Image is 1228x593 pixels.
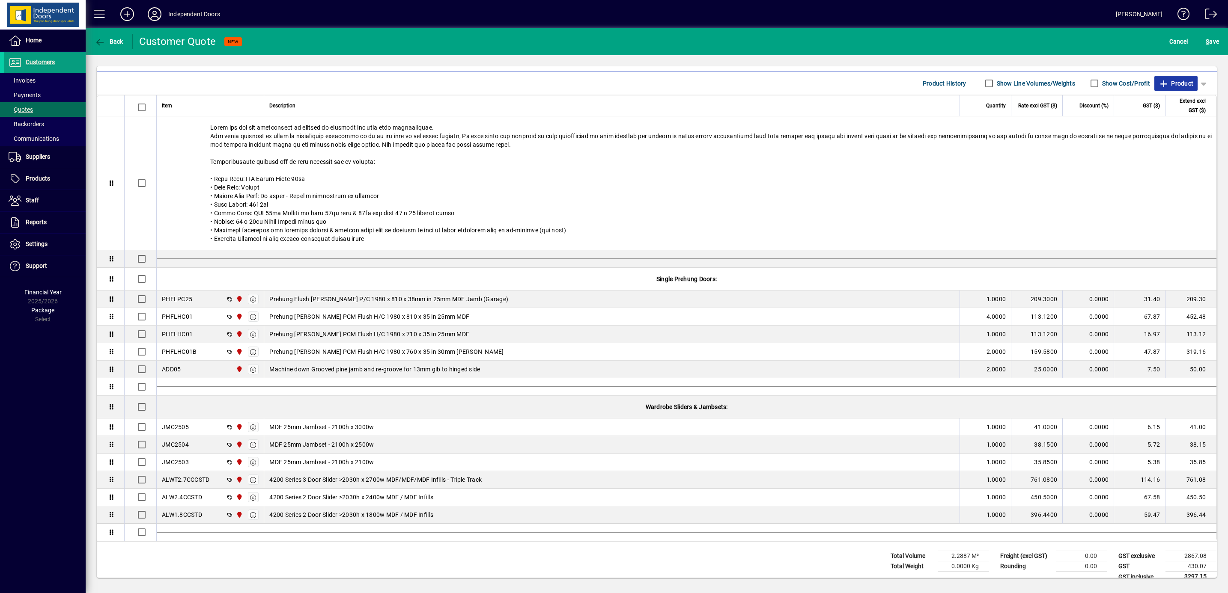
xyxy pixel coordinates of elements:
span: 1.0000 [987,423,1006,431]
td: 430.07 [1165,561,1217,572]
td: 0.0000 [1062,471,1114,489]
span: Staff [26,197,39,204]
a: Products [4,168,86,190]
span: Christchurch [234,440,244,449]
a: Payments [4,88,86,102]
div: 113.1200 [1016,312,1057,321]
td: 5.38 [1114,454,1165,471]
span: Reports [26,219,47,225]
td: GST inclusive [1114,572,1165,582]
td: 0.0000 Kg [938,561,989,572]
span: 1.0000 [987,295,1006,303]
div: Customer Quote [139,35,216,48]
button: Save [1204,34,1221,49]
span: Settings [26,240,48,247]
td: 59.47 [1114,506,1165,524]
td: 38.15 [1165,436,1216,454]
div: ALW1.8CCSTD [162,510,202,519]
span: 1.0000 [987,330,1006,338]
span: Suppliers [26,153,50,160]
span: MDF 25mm Jambset - 2100h x 2500w [269,440,374,449]
div: ADD05 [162,365,181,374]
div: Single Prehung Doors: [157,268,1216,290]
span: 4200 Series 3 Door Slider >2030h x 2700w MDF/MDF/MDF Infills - Triple Track [269,475,482,484]
td: 396.44 [1165,506,1216,524]
div: 41.0000 [1016,423,1057,431]
span: S [1206,38,1209,45]
td: 761.08 [1165,471,1216,489]
span: 1.0000 [987,510,1006,519]
span: 4.0000 [987,312,1006,321]
span: Description [269,101,295,110]
td: 47.87 [1114,343,1165,361]
span: Back [95,38,123,45]
a: Invoices [4,73,86,88]
label: Show Cost/Profit [1100,79,1150,88]
span: 1.0000 [987,475,1006,484]
td: 2.2887 M³ [938,551,989,561]
div: Wardrobe Sliders & Jambsets: [157,396,1216,418]
span: Christchurch [234,329,244,339]
td: Freight (excl GST) [996,551,1056,561]
button: Back [92,34,125,49]
td: 16.97 [1114,326,1165,343]
span: Christchurch [234,347,244,356]
td: 0.0000 [1062,326,1114,343]
td: 0.0000 [1062,436,1114,454]
td: 7.50 [1114,361,1165,378]
span: Christchurch [234,492,244,502]
td: 113.12 [1165,326,1216,343]
a: Support [4,255,86,277]
a: Settings [4,234,86,255]
td: 67.58 [1114,489,1165,506]
td: Total Weight [886,561,938,572]
button: Add [113,6,141,22]
td: 5.72 [1114,436,1165,454]
a: Home [4,30,86,51]
span: Financial Year [24,289,62,296]
div: JMC2504 [162,440,189,449]
button: Product History [919,76,970,91]
span: Home [26,37,42,44]
a: Knowledge Base [1171,2,1190,30]
button: Profile [141,6,168,22]
td: 0.0000 [1062,308,1114,326]
span: 2.0000 [987,365,1006,374]
span: Prehung [PERSON_NAME] PCM Flush H/C 1980 x 810 x 35 in 25mm MDF [269,312,469,321]
a: Logout [1198,2,1217,30]
span: Customers [26,59,55,65]
div: [PERSON_NAME] [1116,7,1162,21]
td: 0.0000 [1062,343,1114,361]
td: 0.00 [1056,551,1107,561]
td: 452.48 [1165,308,1216,326]
div: ALWT2.7CCCSTD [162,475,209,484]
td: 41.00 [1165,418,1216,436]
div: Independent Doors [168,7,220,21]
span: Item [162,101,172,110]
div: PHFLHC01 [162,312,193,321]
td: 3297.15 [1165,572,1217,582]
span: Prehung [PERSON_NAME] PCM Flush H/C 1980 x 710 x 35 in 25mm MDF [269,330,469,338]
a: Suppliers [4,146,86,168]
div: 396.4400 [1016,510,1057,519]
td: 31.40 [1114,291,1165,308]
span: 1.0000 [987,440,1006,449]
span: NEW [228,39,238,44]
span: Prehung Flush [PERSON_NAME] P/C 1980 x 810 x 38mm in 25mm MDF Jamb (Garage) [269,295,508,303]
div: JMC2503 [162,458,189,466]
td: 0.0000 [1062,489,1114,506]
div: ALW2.4CCSTD [162,493,202,501]
span: 1.0000 [987,493,1006,501]
td: GST [1114,561,1165,572]
span: Quantity [986,101,1006,110]
span: Rate excl GST ($) [1018,101,1057,110]
div: PHFLHC01 [162,330,193,338]
a: Quotes [4,102,86,117]
span: Extend excl GST ($) [1171,96,1206,115]
td: 0.0000 [1062,361,1114,378]
td: 114.16 [1114,471,1165,489]
span: ave [1206,35,1219,48]
span: GST ($) [1143,101,1160,110]
td: 0.0000 [1062,291,1114,308]
span: Christchurch [234,510,244,519]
